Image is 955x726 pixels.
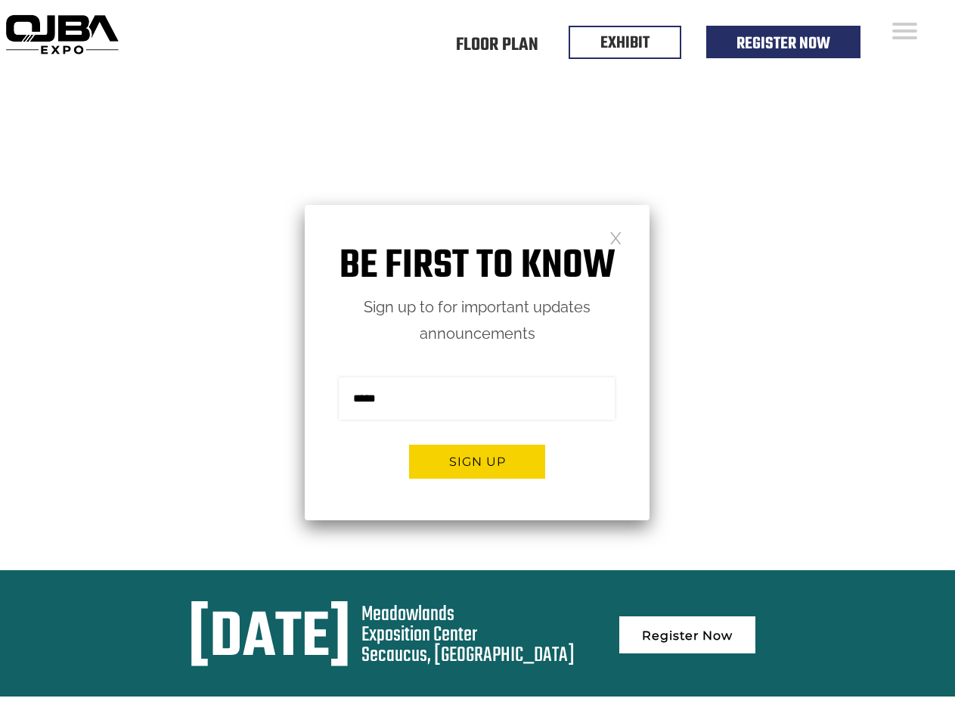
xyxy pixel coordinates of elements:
[600,30,650,56] a: EXHIBIT
[361,604,575,665] div: Meadowlands Exposition Center Secaucus, [GEOGRAPHIC_DATA]
[619,616,755,653] a: Register Now
[609,231,622,244] a: Close
[409,445,545,479] button: Sign up
[305,243,650,290] h1: Be first to know
[188,604,351,674] div: [DATE]
[736,31,830,57] a: Register Now
[305,294,650,347] p: Sign up to for important updates announcements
